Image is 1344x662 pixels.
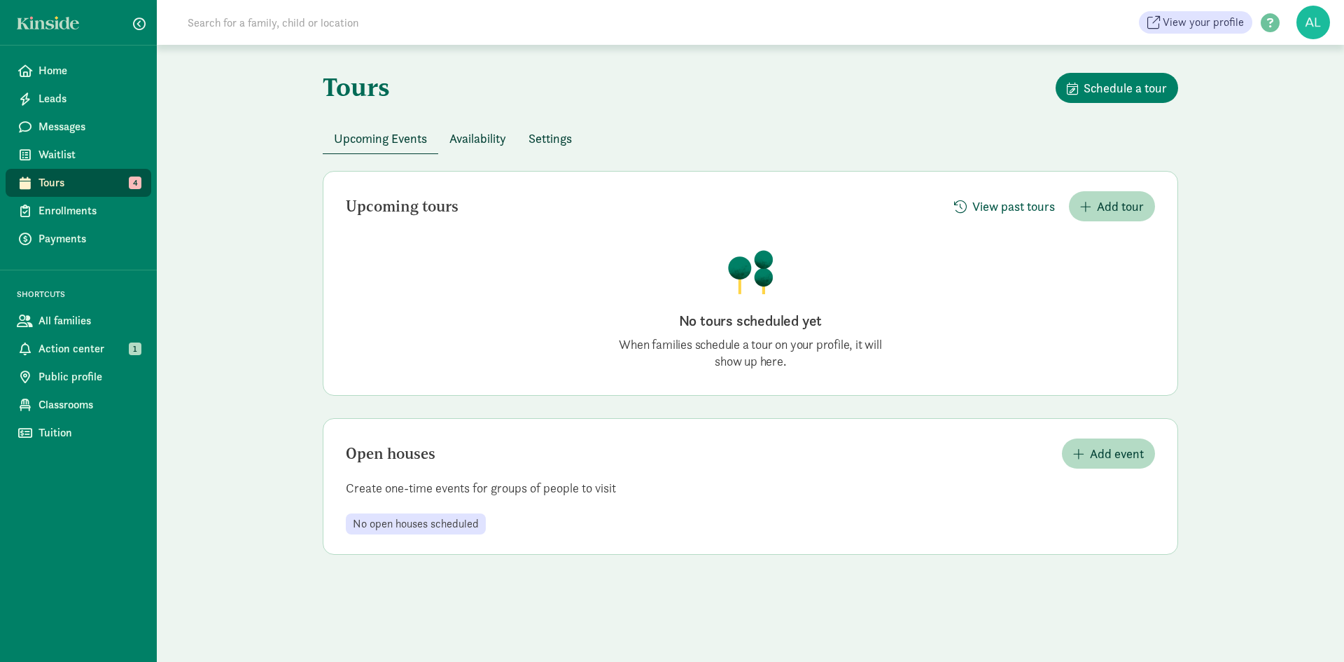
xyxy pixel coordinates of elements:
[517,123,583,153] button: Settings
[1139,11,1252,34] a: View your profile
[38,230,140,247] span: Payments
[346,446,435,462] h2: Open houses
[943,199,1066,215] a: View past tours
[38,396,140,413] span: Classrooms
[972,197,1055,216] span: View past tours
[610,311,890,331] h2: No tours scheduled yet
[6,57,151,85] a: Home
[1084,78,1167,97] span: Schedule a tour
[323,123,438,153] button: Upcoming Events
[38,174,140,191] span: Tours
[38,202,140,219] span: Enrollments
[1163,14,1244,31] span: View your profile
[1274,595,1344,662] iframe: Chat Widget
[449,129,506,148] span: Availability
[6,363,151,391] a: Public profile
[129,177,141,189] span: 4
[438,123,517,153] button: Availability
[38,425,140,441] span: Tuition
[38,118,140,135] span: Messages
[6,335,151,363] a: Action center 1
[6,419,151,447] a: Tuition
[353,518,479,530] span: No open houses scheduled
[38,312,140,329] span: All families
[1090,444,1144,463] span: Add event
[943,191,1066,221] button: View past tours
[6,307,151,335] a: All families
[38,62,140,79] span: Home
[323,480,1177,497] p: Create one-time events for groups of people to visit
[6,113,151,141] a: Messages
[528,129,572,148] span: Settings
[610,336,890,370] p: When families schedule a tour on your profile, it will show up here.
[6,141,151,169] a: Waitlist
[6,85,151,113] a: Leads
[129,343,141,355] span: 1
[1097,197,1144,216] span: Add tour
[6,197,151,225] a: Enrollments
[6,169,151,197] a: Tours 4
[323,73,390,101] h1: Tours
[38,90,140,107] span: Leads
[6,225,151,253] a: Payments
[38,340,140,357] span: Action center
[38,368,140,385] span: Public profile
[334,129,427,148] span: Upcoming Events
[38,146,140,163] span: Waitlist
[1062,439,1155,469] button: Add event
[179,8,572,36] input: Search for a family, child or location
[727,249,774,294] img: illustration-trees.png
[1069,191,1155,221] button: Add tour
[1056,73,1178,103] button: Schedule a tour
[6,391,151,419] a: Classrooms
[346,198,458,215] h2: Upcoming tours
